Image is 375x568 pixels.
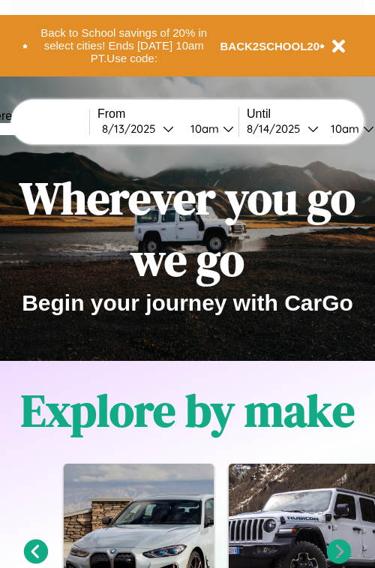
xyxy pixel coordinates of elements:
div: 8 / 13 / 2025 [102,122,163,136]
button: 8/13/2025 [97,121,178,137]
button: 10am [178,121,238,137]
div: 10am [323,122,363,136]
label: From [97,107,238,121]
button: Back to School savings of 20% in select cities! Ends [DATE] 10am PT.Use code: [28,23,220,69]
h1: Explore by make [21,380,355,441]
div: 10am [183,122,223,136]
div: 8 / 14 / 2025 [247,122,307,136]
b: BACK2SCHOOL20 [220,40,320,53]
